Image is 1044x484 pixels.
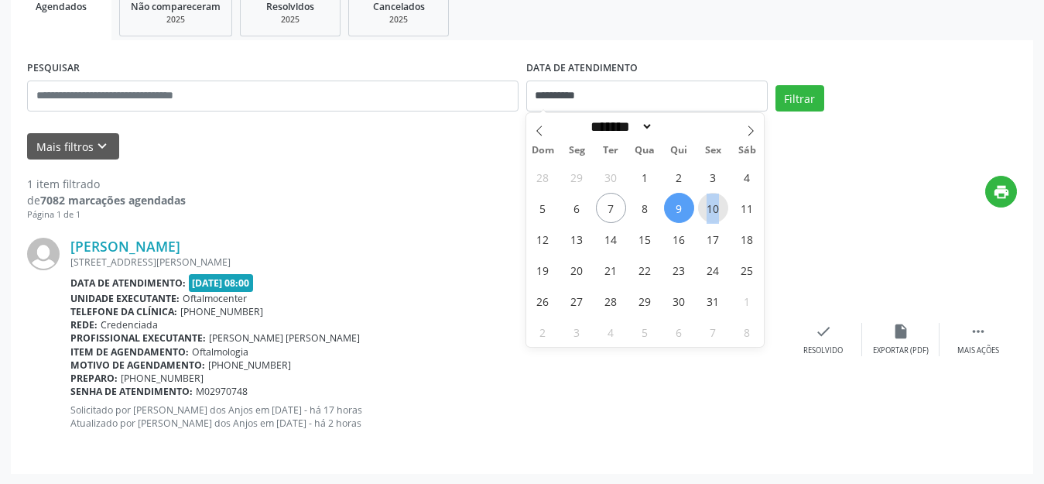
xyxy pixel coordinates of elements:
span: Novembro 6, 2025 [664,317,694,347]
div: Exportar (PDF) [873,345,929,356]
div: 2025 [131,14,221,26]
label: DATA DE ATENDIMENTO [526,57,638,81]
div: Resolvido [803,345,843,356]
b: Rede: [70,318,98,331]
i: insert_drive_file [892,323,909,340]
span: Outubro 20, 2025 [562,255,592,285]
select: Month [586,118,654,135]
span: Outubro 10, 2025 [698,193,728,223]
span: Outubro 21, 2025 [596,255,626,285]
div: 2025 [252,14,329,26]
span: Outubro 4, 2025 [732,162,762,192]
span: Credenciada [101,318,158,331]
span: Dom [526,146,560,156]
b: Item de agendamento: [70,345,189,359]
div: [STREET_ADDRESS][PERSON_NAME] [70,256,785,269]
span: Outubro 27, 2025 [562,286,592,316]
span: Outubro 12, 2025 [528,224,558,254]
button: print [985,176,1017,208]
span: M02970748 [196,385,248,398]
b: Senha de atendimento: [70,385,193,398]
span: Novembro 4, 2025 [596,317,626,347]
div: Página 1 de 1 [27,208,186,221]
span: Outubro 5, 2025 [528,193,558,223]
i: print [993,184,1010,201]
span: Outubro 30, 2025 [664,286,694,316]
span: Novembro 8, 2025 [732,317,762,347]
span: Outubro 14, 2025 [596,224,626,254]
b: Preparo: [70,372,118,385]
img: img [27,238,60,270]
span: Outubro 25, 2025 [732,255,762,285]
span: Qui [662,146,696,156]
span: Outubro 2, 2025 [664,162,694,192]
span: Outubro 15, 2025 [630,224,660,254]
span: Outubro 22, 2025 [630,255,660,285]
span: Outubro 7, 2025 [596,193,626,223]
button: Mais filtroskeyboard_arrow_down [27,133,119,160]
span: Outubro 29, 2025 [630,286,660,316]
span: Oftalmologia [192,345,248,359]
span: Oftalmocenter [183,292,247,305]
p: Solicitado por [PERSON_NAME] dos Anjos em [DATE] - há 17 horas Atualizado por [PERSON_NAME] dos A... [70,403,785,430]
span: Novembro 1, 2025 [732,286,762,316]
span: [PHONE_NUMBER] [180,305,263,318]
span: [PHONE_NUMBER] [208,359,291,372]
span: Setembro 30, 2025 [596,162,626,192]
span: Qua [628,146,662,156]
i: keyboard_arrow_down [94,138,111,155]
span: Outubro 24, 2025 [698,255,728,285]
span: Outubro 13, 2025 [562,224,592,254]
span: Ter [594,146,628,156]
span: Sáb [730,146,764,156]
label: PESQUISAR [27,57,80,81]
span: [PERSON_NAME] [PERSON_NAME] [209,331,360,345]
div: de [27,192,186,208]
span: Novembro 3, 2025 [562,317,592,347]
span: [DATE] 08:00 [189,274,254,292]
b: Profissional executante: [70,331,206,345]
span: Novembro 5, 2025 [630,317,660,347]
span: Setembro 29, 2025 [562,162,592,192]
strong: 7082 marcações agendadas [40,193,186,208]
span: Outubro 3, 2025 [698,162,728,192]
span: Setembro 28, 2025 [528,162,558,192]
span: Novembro 7, 2025 [698,317,728,347]
a: [PERSON_NAME] [70,238,180,255]
span: Outubro 1, 2025 [630,162,660,192]
button: Filtrar [775,85,824,112]
span: Outubro 31, 2025 [698,286,728,316]
span: Outubro 26, 2025 [528,286,558,316]
span: Outubro 19, 2025 [528,255,558,285]
span: Outubro 17, 2025 [698,224,728,254]
b: Data de atendimento: [70,276,186,290]
i: check [815,323,832,340]
b: Unidade executante: [70,292,180,305]
b: Telefone da clínica: [70,305,177,318]
span: Outubro 9, 2025 [664,193,694,223]
input: Year [653,118,704,135]
div: 2025 [360,14,437,26]
i:  [970,323,987,340]
span: Seg [560,146,594,156]
span: Novembro 2, 2025 [528,317,558,347]
span: Outubro 23, 2025 [664,255,694,285]
span: [PHONE_NUMBER] [121,372,204,385]
span: Sex [696,146,730,156]
div: 1 item filtrado [27,176,186,192]
span: Outubro 11, 2025 [732,193,762,223]
b: Motivo de agendamento: [70,359,205,372]
div: Mais ações [957,345,999,356]
span: Outubro 18, 2025 [732,224,762,254]
span: Outubro 16, 2025 [664,224,694,254]
span: Outubro 8, 2025 [630,193,660,223]
span: Outubro 28, 2025 [596,286,626,316]
span: Outubro 6, 2025 [562,193,592,223]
